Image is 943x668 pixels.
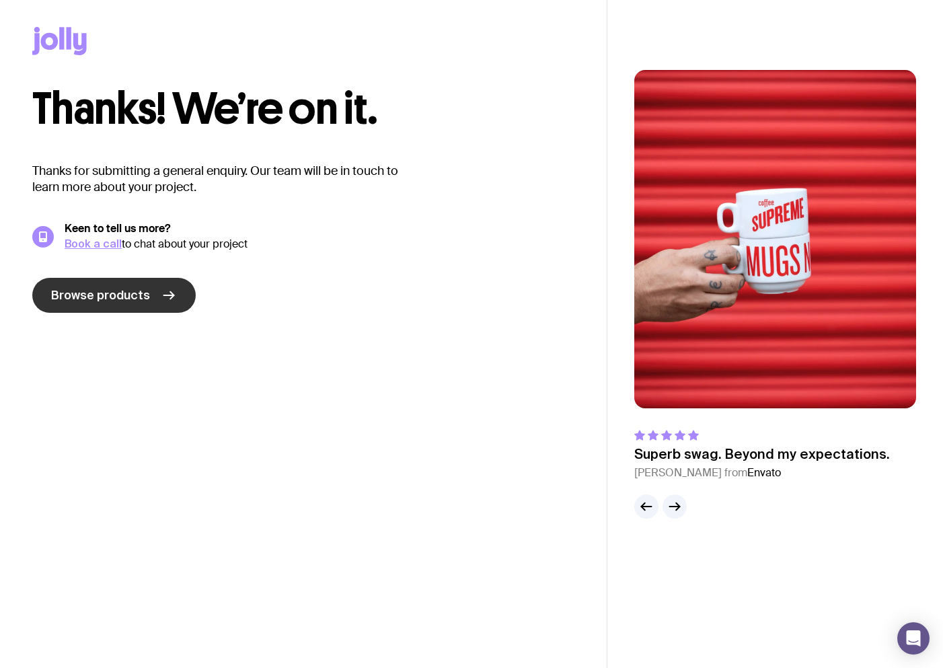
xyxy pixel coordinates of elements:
[51,287,150,303] span: Browse products
[747,466,781,480] span: Envato
[897,622,930,655] div: Open Intercom Messenger
[65,237,122,250] a: Book a call
[65,237,574,251] div: to chat about your project
[32,278,196,313] a: Browse products
[32,163,420,195] p: Thanks for submitting a general enquiry. Our team will be in touch to learn more about your project.
[32,82,377,135] span: Thanks! We’re on it.
[634,446,890,462] p: Superb swag. Beyond my expectations.
[65,222,574,235] h5: Keen to tell us more?
[634,465,890,481] cite: [PERSON_NAME] from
